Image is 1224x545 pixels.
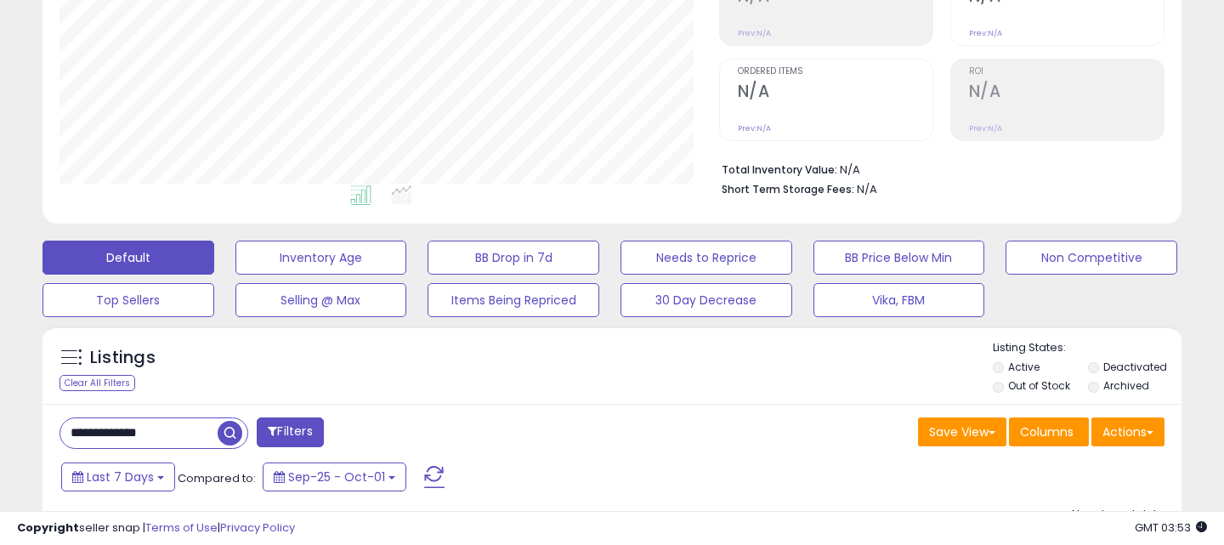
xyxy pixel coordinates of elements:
button: 30 Day Decrease [620,283,792,317]
span: Last 7 Days [87,468,154,485]
div: seller snap | | [17,520,295,536]
span: 2025-10-9 03:53 GMT [1135,519,1207,536]
label: Deactivated [1103,360,1167,374]
a: Privacy Policy [220,519,295,536]
button: Needs to Reprice [620,241,792,275]
h2: N/A [738,82,932,105]
label: Active [1008,360,1040,374]
button: Items Being Repriced [428,283,599,317]
button: Non Competitive [1006,241,1177,275]
button: Actions [1091,417,1164,446]
button: Vika, FBM [813,283,985,317]
li: N/A [722,158,1152,179]
strong: Copyright [17,519,79,536]
button: Sep-25 - Oct-01 [263,463,406,491]
small: Prev: N/A [738,28,771,38]
button: BB Price Below Min [813,241,985,275]
span: Ordered Items [738,67,932,77]
button: Inventory Age [235,241,407,275]
span: Compared to: [178,470,256,486]
button: Selling @ Max [235,283,407,317]
small: Prev: N/A [969,28,1002,38]
button: Top Sellers [42,283,214,317]
h2: N/A [969,82,1164,105]
h5: Listings [90,346,156,370]
button: Save View [918,417,1006,446]
small: Prev: N/A [738,123,771,133]
div: No relevant data [1072,507,1164,523]
b: Total Inventory Value: [722,162,837,177]
span: Columns [1020,423,1074,440]
small: Prev: N/A [969,123,1002,133]
a: Terms of Use [145,519,218,536]
span: Sep-25 - Oct-01 [288,468,385,485]
button: BB Drop in 7d [428,241,599,275]
span: ROI [969,67,1164,77]
div: Clear All Filters [59,375,135,391]
button: Columns [1009,417,1089,446]
label: Archived [1103,378,1149,393]
p: Listing States: [993,340,1182,356]
b: Short Term Storage Fees: [722,182,854,196]
button: Filters [257,417,323,447]
span: N/A [857,181,877,197]
label: Out of Stock [1008,378,1070,393]
button: Default [42,241,214,275]
button: Last 7 Days [61,463,175,491]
